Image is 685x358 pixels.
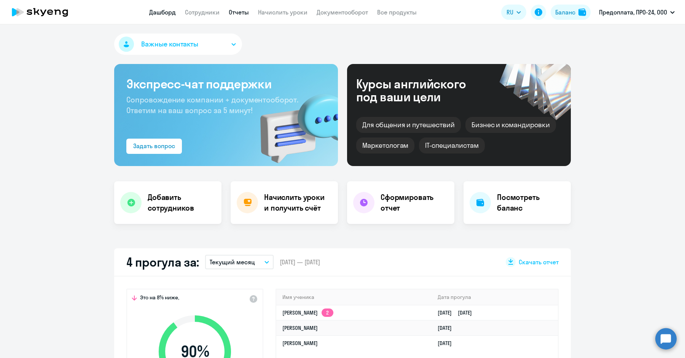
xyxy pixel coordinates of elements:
div: Для общения и путешествий [356,117,461,133]
div: Задать вопрос [133,141,175,150]
a: Отчеты [229,8,249,16]
a: Сотрудники [185,8,220,16]
div: Бизнес и командировки [465,117,556,133]
span: Важные контакты [141,39,198,49]
button: Важные контакты [114,34,242,55]
img: bg-img [249,80,338,166]
p: Предоплата, ПРО-24, ООО [599,8,667,17]
a: Дашборд [149,8,176,16]
th: Дата прогула [432,289,558,305]
div: Маркетологам [356,137,414,153]
a: [PERSON_NAME] [282,340,318,347]
span: Скачать отчет [519,258,559,266]
a: [PERSON_NAME]2 [282,309,333,316]
img: balance [578,8,586,16]
div: Баланс [555,8,575,17]
a: Начислить уроки [258,8,307,16]
th: Имя ученика [276,289,432,305]
a: Документооборот [317,8,368,16]
button: Текущий месяц [205,255,274,269]
a: Все продукты [377,8,417,16]
h4: Добавить сотрудников [148,192,215,213]
h4: Посмотреть баланс [497,192,565,213]
a: [DATE][DATE] [438,309,478,316]
button: Балансbalance [551,5,591,20]
app-skyeng-badge: 2 [322,308,333,317]
span: [DATE] — [DATE] [280,258,320,266]
h2: 4 прогула за: [126,254,199,270]
div: IT-специалистам [419,137,484,153]
span: RU [507,8,513,17]
div: Курсы английского под ваши цели [356,77,486,103]
h3: Экспресс-чат поддержки [126,76,326,91]
h4: Сформировать отчет [381,192,448,213]
button: RU [501,5,526,20]
a: [PERSON_NAME] [282,324,318,331]
button: Задать вопрос [126,139,182,154]
span: Это на 8% ниже, [140,294,179,303]
p: Текущий месяц [210,257,255,267]
a: [DATE] [438,340,458,347]
span: Сопровождение компании + документооборот. Ответим на ваш вопрос за 5 минут! [126,95,298,115]
a: [DATE] [438,324,458,331]
h4: Начислить уроки и получить счёт [264,192,330,213]
button: Предоплата, ПРО-24, ООО [595,3,679,21]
